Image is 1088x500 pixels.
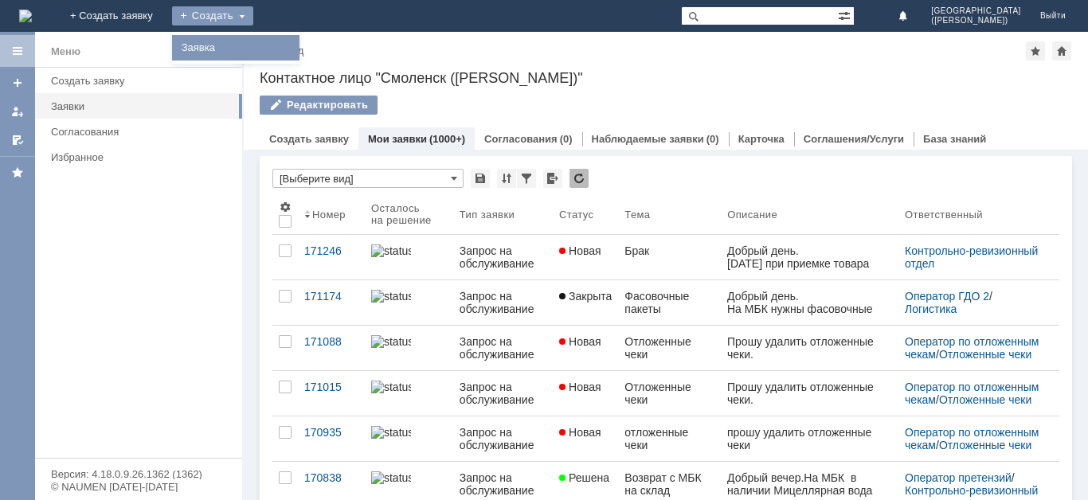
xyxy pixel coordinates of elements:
[365,326,453,370] a: statusbar-100 (1).png
[304,290,358,303] div: 171174
[905,244,1041,270] a: Контрольно-ревизионный отдел
[923,133,986,145] a: База знаний
[804,133,904,145] a: Соглашения/Услуги
[365,416,453,461] a: statusbar-100 (1).png
[553,416,618,461] a: Новая
[905,290,989,303] a: Оператор ГДО 2
[484,133,558,145] a: Согласования
[624,290,714,315] div: Фасовочные пакеты
[460,335,546,361] div: Запрос на обслуживание
[559,244,601,257] span: Новая
[304,426,358,439] div: 170935
[371,471,411,484] img: statusbar-60 (1).png
[460,290,546,315] div: Запрос на обслуживание
[939,439,1031,451] a: Отложенные чеки
[45,68,239,93] a: Создать заявку
[298,416,365,461] a: 170935
[453,194,553,235] th: Тип заявки
[905,471,1012,484] a: Оператор претензий
[905,471,1040,497] div: /
[706,133,719,145] div: (0)
[905,290,1040,315] div: /
[172,6,253,25] div: Создать
[838,7,854,22] span: Расширенный поиск
[371,335,411,348] img: statusbar-100 (1).png
[453,326,553,370] a: Запрос на обслуживание
[624,209,650,221] div: Тема
[905,303,957,315] a: Логистика
[618,371,721,416] a: Отложенные чеки
[51,469,226,479] div: Версия: 4.18.0.9.26.1362 (1362)
[553,371,618,416] a: Новая
[460,244,546,270] div: Запрос на обслуживание
[517,169,536,188] div: Фильтрация...
[260,70,1072,86] div: Контактное лицо "Смоленск ([PERSON_NAME])"
[51,100,233,112] div: Заявки
[460,471,546,497] div: Запрос на обслуживание
[460,209,515,221] div: Тип заявки
[560,133,573,145] div: (0)
[931,6,1021,16] span: [GEOGRAPHIC_DATA]
[939,393,1031,406] a: Отложенные чеки
[559,290,612,303] span: Закрыта
[371,202,434,226] div: Осталось на решение
[905,381,1040,406] div: /
[618,194,721,235] th: Тема
[939,348,1031,361] a: Отложенные чеки
[371,244,411,257] img: statusbar-0 (1).png
[618,235,721,279] a: Брак
[559,426,601,439] span: Новая
[1052,41,1071,61] div: Сделать домашней страницей
[51,42,80,61] div: Меню
[45,119,239,144] a: Согласования
[905,426,1042,451] a: Оператор по отложенным чекам
[559,381,601,393] span: Новая
[569,169,589,188] div: Обновлять список
[553,326,618,370] a: Новая
[624,244,714,257] div: Брак
[371,426,411,439] img: statusbar-100 (1).png
[365,194,453,235] th: Осталось на решение
[19,10,32,22] a: Перейти на домашнюю страницу
[298,194,365,235] th: Номер
[553,235,618,279] a: Новая
[931,16,1021,25] span: ([PERSON_NAME])
[905,335,1042,361] a: Оператор по отложенным чекам
[905,209,983,221] div: Ответственный
[51,482,226,492] div: © NAUMEN [DATE]-[DATE]
[298,235,365,279] a: 171246
[5,70,30,96] a: Создать заявку
[19,10,32,22] img: logo
[559,335,601,348] span: Новая
[460,426,546,451] div: Запрос на обслуживание
[365,235,453,279] a: statusbar-0 (1).png
[553,194,618,235] th: Статус
[624,335,714,361] div: Отложенные чеки
[304,244,358,257] div: 171246
[5,99,30,124] a: Мои заявки
[1026,41,1045,61] div: Добавить в избранное
[304,381,358,393] div: 171015
[905,381,1042,406] a: Оператор по отложенным чекам
[618,280,721,325] a: Фасовочные пакеты
[559,209,593,221] div: Статус
[453,371,553,416] a: Запрос на обслуживание
[727,209,777,221] div: Описание
[624,471,714,497] div: Возврат с МБК на склад
[543,169,562,188] div: Экспорт списка
[429,133,465,145] div: (1000+)
[624,426,714,451] div: отложенные чеки
[279,201,292,213] span: Настройки
[51,151,215,163] div: Избранное
[624,381,714,406] div: Отложенные чеки
[905,335,1040,361] div: /
[368,133,427,145] a: Мои заявки
[269,133,349,145] a: Создать заявку
[304,471,358,484] div: 170838
[460,381,546,406] div: Запрос на обслуживание
[304,335,358,348] div: 171088
[471,169,490,188] div: Сохранить вид
[312,209,346,221] div: Номер
[738,133,785,145] a: Карточка
[453,416,553,461] a: Запрос на обслуживание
